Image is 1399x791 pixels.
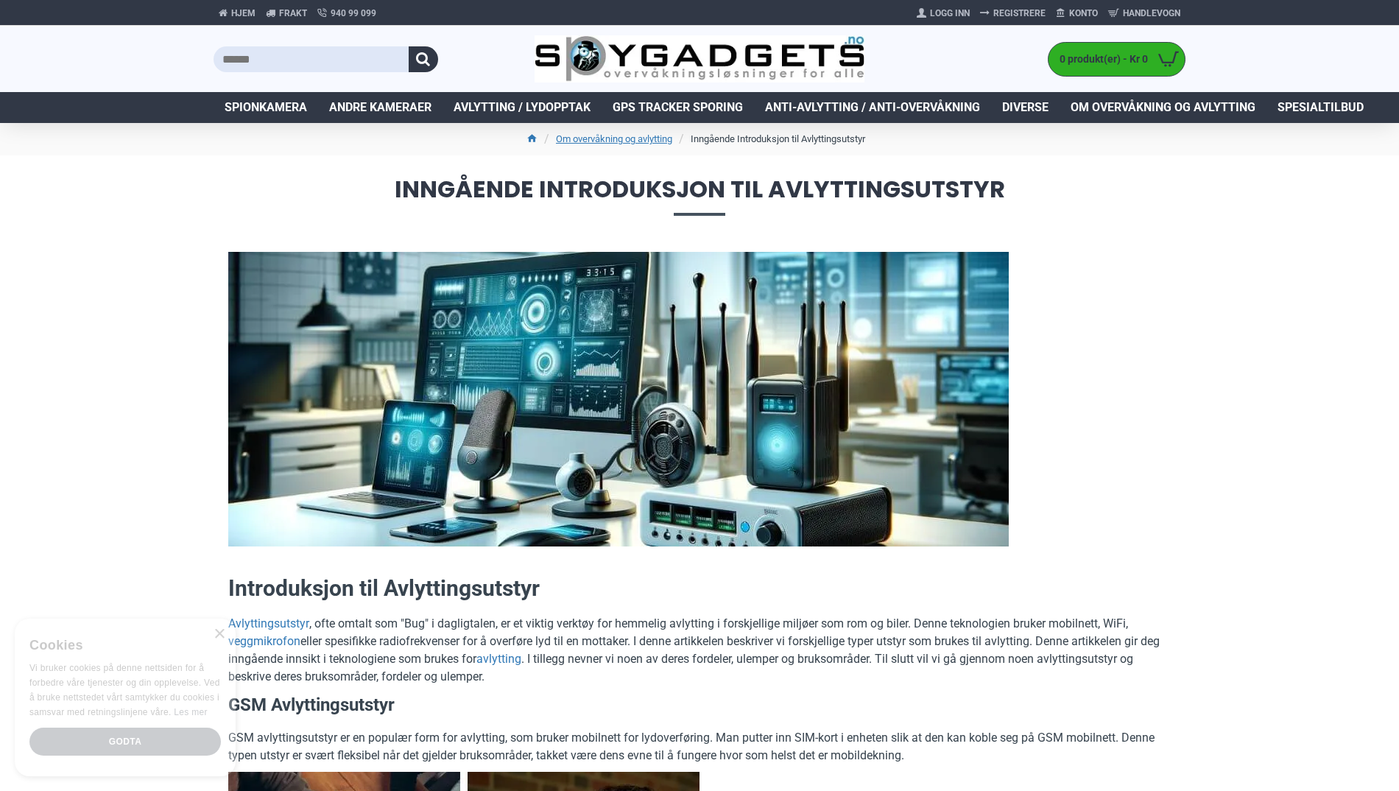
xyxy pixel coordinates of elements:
span: Registrere [993,7,1046,20]
a: Andre kameraer [318,92,443,123]
span: Spionkamera [225,99,307,116]
a: 0 produkt(er) - Kr 0 [1049,43,1185,76]
span: Vi bruker cookies på denne nettsiden for å forbedre våre tjenester og din opplevelse. Ved å bruke... [29,663,220,717]
span: Om overvåkning og avlytting [1071,99,1255,116]
a: Logg Inn [912,1,975,25]
div: Godta [29,728,221,756]
a: Konto [1051,1,1103,25]
a: Om overvåkning og avlytting [556,132,672,147]
span: Frakt [279,7,307,20]
a: Diverse [991,92,1060,123]
span: Avlytting / Lydopptak [454,99,591,116]
img: SpyGadgets.no [535,35,865,83]
a: Avlytting / Lydopptak [443,92,602,123]
a: Anti-avlytting / Anti-overvåkning [754,92,991,123]
a: Om overvåkning og avlytting [1060,92,1266,123]
span: Diverse [1002,99,1049,116]
span: 0 produkt(er) - Kr 0 [1049,52,1152,67]
div: Cookies [29,630,211,661]
a: Handlevogn [1103,1,1185,25]
a: avlytting [476,650,521,668]
span: Logg Inn [930,7,970,20]
span: Hjem [231,7,256,20]
a: Registrere [975,1,1051,25]
span: 940 99 099 [331,7,376,20]
span: Handlevogn [1123,7,1180,20]
a: Spesialtilbud [1266,92,1375,123]
a: Spionkamera [214,92,318,123]
div: Close [214,629,225,640]
p: , ofte omtalt som "Bug" i dagligtalen, er et viktig verktøy for hemmelig avlytting i forskjellige... [228,615,1171,686]
span: GPS Tracker Sporing [613,99,743,116]
p: GSM avlyttingsutstyr er en populær form for avlytting, som bruker mobilnett for lydoverføring. Ma... [228,729,1171,764]
span: Konto [1069,7,1098,20]
span: Andre kameraer [329,99,431,116]
a: veggmikrofon [228,633,300,650]
a: Les mer, opens a new window [174,707,207,717]
span: Anti-avlytting / Anti-overvåkning [765,99,980,116]
h2: Introduksjon til Avlyttingsutstyr [228,573,1171,604]
a: Avlyttingsutstyr [228,615,309,633]
span: Inngående Introduksjon til Avlyttingsutstyr [214,177,1185,215]
a: GPS Tracker Sporing [602,92,754,123]
img: Inngående Introduksjon til Avlyttingsutstyr [228,252,1009,546]
span: Spesialtilbud [1278,99,1364,116]
h3: GSM Avlyttingsutstyr [228,693,1171,718]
